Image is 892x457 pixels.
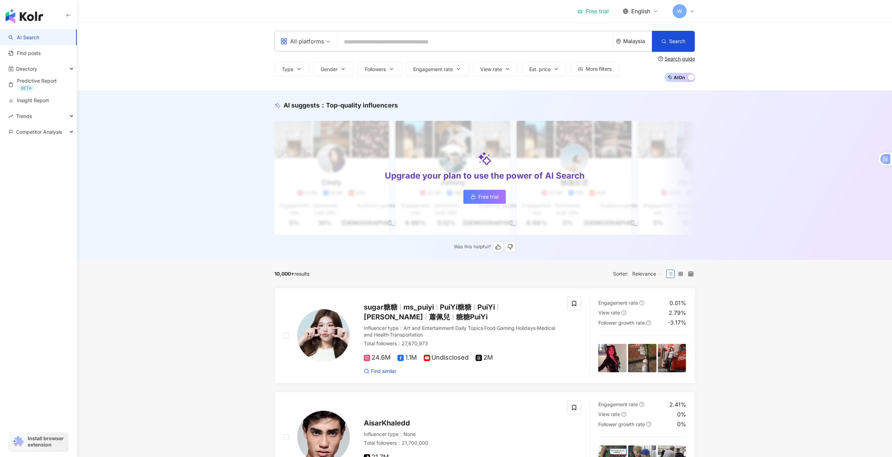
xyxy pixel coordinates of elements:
span: English [631,7,650,15]
span: 24.6M [364,354,390,361]
span: Trends [16,108,32,124]
img: post-image [598,344,627,372]
span: ms_puiyi [403,303,434,311]
span: sugar糖糖 [364,303,397,311]
span: Directory [16,61,37,77]
span: Find similar [371,368,396,375]
span: Engagement rate [598,300,638,306]
div: Sorter: [613,268,666,279]
span: question-circle [621,412,626,417]
div: AI suggests ： [284,101,398,110]
div: 0.01% [669,299,686,307]
div: 0% [677,410,686,418]
span: · [515,325,516,331]
img: chrome extension [11,436,25,447]
button: Followers [358,62,402,76]
span: Food [484,325,496,331]
span: Gender [321,67,338,72]
span: Follower growth rate [598,320,645,326]
img: logo [6,9,43,23]
span: Free trial [478,194,498,200]
span: question-circle [621,310,626,315]
span: AisarKhaledd [364,419,410,427]
button: View rate [473,62,518,76]
a: searchAI Search [8,34,39,41]
span: Gaming [497,325,515,331]
span: Type [282,67,293,72]
span: Art and Entertainment [403,325,454,331]
span: PuiYi糖糖 [440,303,471,311]
span: · [536,325,537,331]
span: 糖糖PuiYi [456,313,488,321]
span: 10,000+ [274,271,294,277]
span: Relevance [632,268,662,279]
span: View rate [598,310,620,316]
a: Free trial [577,8,609,15]
span: 蕭佩兒 [429,313,450,321]
div: Search guide [665,56,695,62]
span: environment [616,39,621,44]
span: Est. price [529,67,551,72]
span: View rate [598,411,620,417]
div: Influencer type ： [364,325,559,338]
span: Engagement rate [413,67,453,72]
div: Malaysia [623,38,652,44]
a: Free trial [463,190,506,204]
span: rise [8,114,13,119]
span: Daily Topics [455,325,483,331]
img: KOL Avatar [297,309,350,362]
span: PuiYi [477,303,495,311]
div: Upgrade your plan to use the power of AI Search [385,170,585,182]
div: -3.17% [668,319,686,326]
div: 2.79% [669,309,686,317]
a: Predictive ReportBETA [8,77,71,92]
span: Undisclosed [424,354,469,361]
span: Followers [365,67,386,72]
button: Gender [313,62,353,76]
button: Engagement rate [406,62,469,76]
span: View rate [480,67,502,72]
span: · [496,325,497,331]
span: Search [669,39,685,44]
span: Top-quality influencers [326,102,398,109]
span: [PERSON_NAME] [364,313,423,321]
span: More filters [586,66,612,72]
span: question-circle [639,402,644,407]
span: question-circle [639,300,644,305]
div: results [274,271,309,277]
div: Influencer type ： None [364,431,559,438]
span: · [483,325,484,331]
div: All platforms [280,36,324,47]
span: Holidays [516,325,536,331]
button: Est. price [522,62,566,76]
span: Transportation [390,332,423,338]
span: Competitor Analysis [16,124,62,140]
a: KOL Avatarsugar糖糖ms_puiyiPuiYi糖糖PuiYi[PERSON_NAME]蕭佩兒糖糖PuiYiInfluencer type：Art and Entertainment... [274,288,695,383]
span: Follower growth rate [598,421,645,427]
a: Find posts [8,50,41,57]
span: question-circle [646,320,651,325]
span: question-circle [646,422,651,427]
img: post-image [628,344,656,372]
span: appstore [280,38,287,45]
div: Total followers ： 21,700,000 [364,439,559,446]
div: Was this helpful? [454,242,516,252]
span: W [677,7,682,15]
div: 2.41% [669,401,686,408]
span: question-circle [658,56,663,61]
span: · [454,325,455,331]
div: Total followers ： 27,670,973 [364,340,559,347]
img: post-image [658,344,686,372]
a: Find similar [364,368,396,375]
a: chrome extensionInstall browser extension [9,432,68,451]
button: More filters [571,62,619,76]
span: 1.1M [397,354,417,361]
a: Insight Report [8,97,49,104]
div: 0% [677,420,686,428]
span: Install browser extension [28,435,66,448]
button: Search [652,31,695,52]
span: Engagement rate [598,401,638,407]
button: Type [274,62,309,76]
span: · [389,332,390,338]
